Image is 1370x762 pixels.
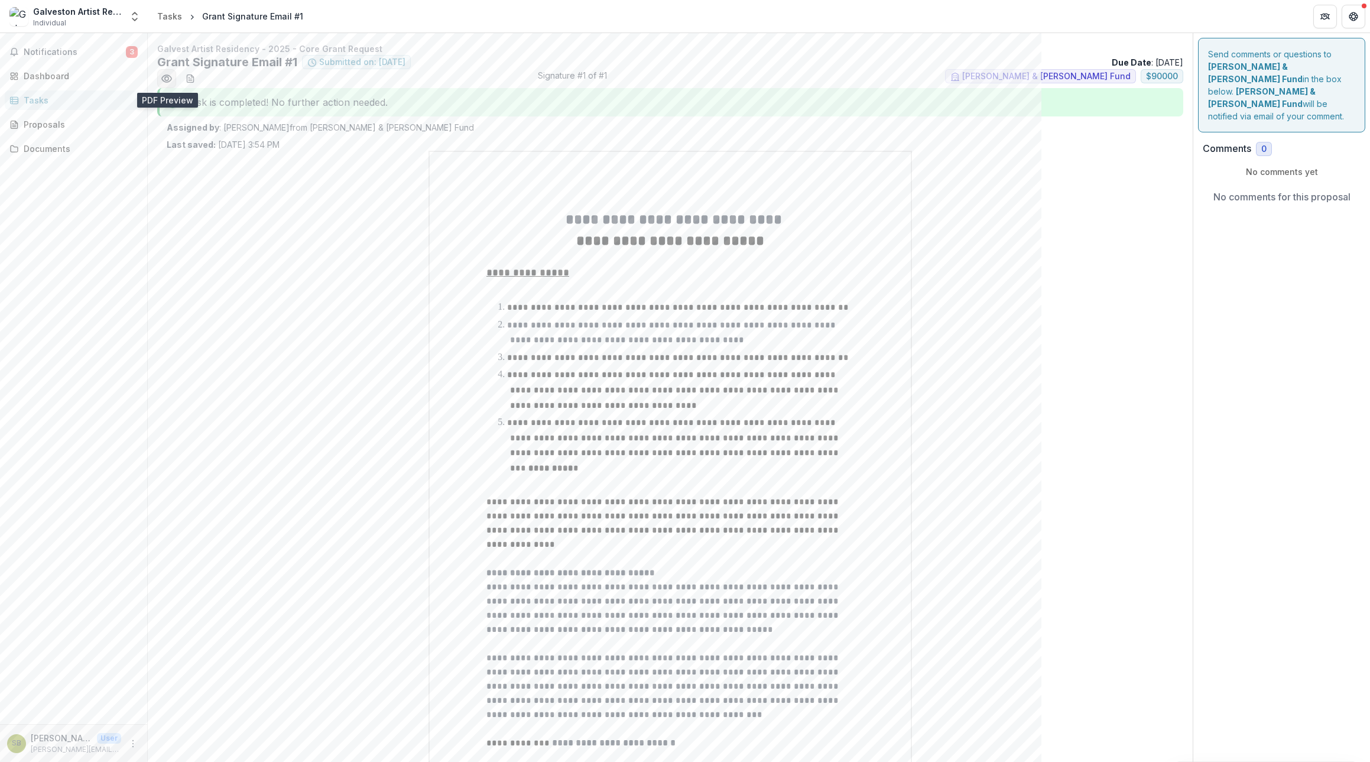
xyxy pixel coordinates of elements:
span: Individual [33,18,66,28]
div: Documents [24,142,133,155]
p: User [97,733,121,744]
p: [PERSON_NAME][EMAIL_ADDRESS][DOMAIN_NAME] [31,744,121,755]
p: No comments yet [1203,166,1361,178]
div: Proposals [24,118,133,131]
p: No comments for this proposal [1213,190,1350,204]
div: Galveston Artist Residency [33,5,122,18]
p: : [PERSON_NAME] from [PERSON_NAME] & [PERSON_NAME] Fund [167,121,1174,134]
h2: Grant Signature Email #1 [157,55,297,69]
button: Open entity switcher [126,5,143,28]
a: Proposals [5,115,142,134]
div: Tasks [157,10,182,22]
div: Grant Signature Email #1 [202,10,303,22]
p: [PERSON_NAME] [31,732,92,744]
button: Get Help [1342,5,1365,28]
a: Tasks [5,90,142,110]
button: download-word-button [181,69,200,88]
p: Galvest Artist Residency - 2025 - Core Grant Request [157,43,1183,55]
h2: Comments [1203,143,1251,154]
strong: Last saved: [167,140,216,150]
strong: [PERSON_NAME] & [PERSON_NAME] Fund [1208,86,1316,109]
span: Submitted on: [DATE] [319,57,405,67]
span: $ 90000 [1146,72,1178,82]
div: Send comments or questions to in the box below. will be notified via email of your comment. [1198,38,1365,132]
span: Signature #1 of #1 [538,69,607,88]
strong: Assigned by [167,122,219,132]
button: Preview 4b0d3a70-ef31-4179-b0e1-5f1a6ed14f20.pdf [157,69,176,88]
button: Partners [1313,5,1337,28]
span: [PERSON_NAME] & [PERSON_NAME] Fund [962,72,1131,82]
div: Sallie Barbee [12,740,21,747]
img: Galveston Artist Residency [9,7,28,26]
p: : [DATE] [1112,56,1183,69]
span: Notifications [24,47,126,57]
nav: breadcrumb [152,8,308,25]
span: 3 [126,46,138,58]
div: Task is completed! No further action needed. [157,88,1183,116]
strong: [PERSON_NAME] & [PERSON_NAME] Fund [1208,61,1303,84]
strong: Due Date [1112,57,1151,67]
p: [DATE] 3:54 PM [167,138,280,151]
button: Notifications3 [5,43,142,61]
button: More [126,737,140,751]
a: Dashboard [5,66,142,86]
span: 0 [1261,144,1267,154]
a: Documents [5,139,142,158]
div: Dashboard [24,70,133,82]
div: Tasks [24,94,133,106]
a: Tasks [152,8,187,25]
